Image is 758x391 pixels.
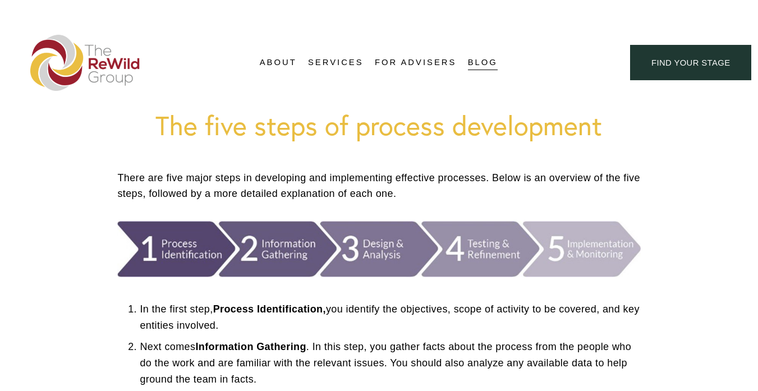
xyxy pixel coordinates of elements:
[260,55,297,70] span: About
[117,170,640,203] p: There are five major steps in developing and implementing effective processes. Below is an overvi...
[468,54,498,71] a: Blog
[308,54,364,71] a: folder dropdown
[213,303,326,315] strong: Process Identification,
[30,35,140,91] img: The ReWild Group
[260,54,297,71] a: folder dropdown
[140,339,640,387] p: Next comes . In this step, you gather facts about the process from the people who do the work and...
[117,109,640,141] h1: The five steps of process development
[140,301,640,334] p: In the first step, you identify the objectives, scope of activity to be covered, and key entities...
[308,55,364,70] span: Services
[195,341,306,352] strong: Information Gathering
[630,45,751,80] a: find your stage
[375,54,456,71] a: For Advisers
